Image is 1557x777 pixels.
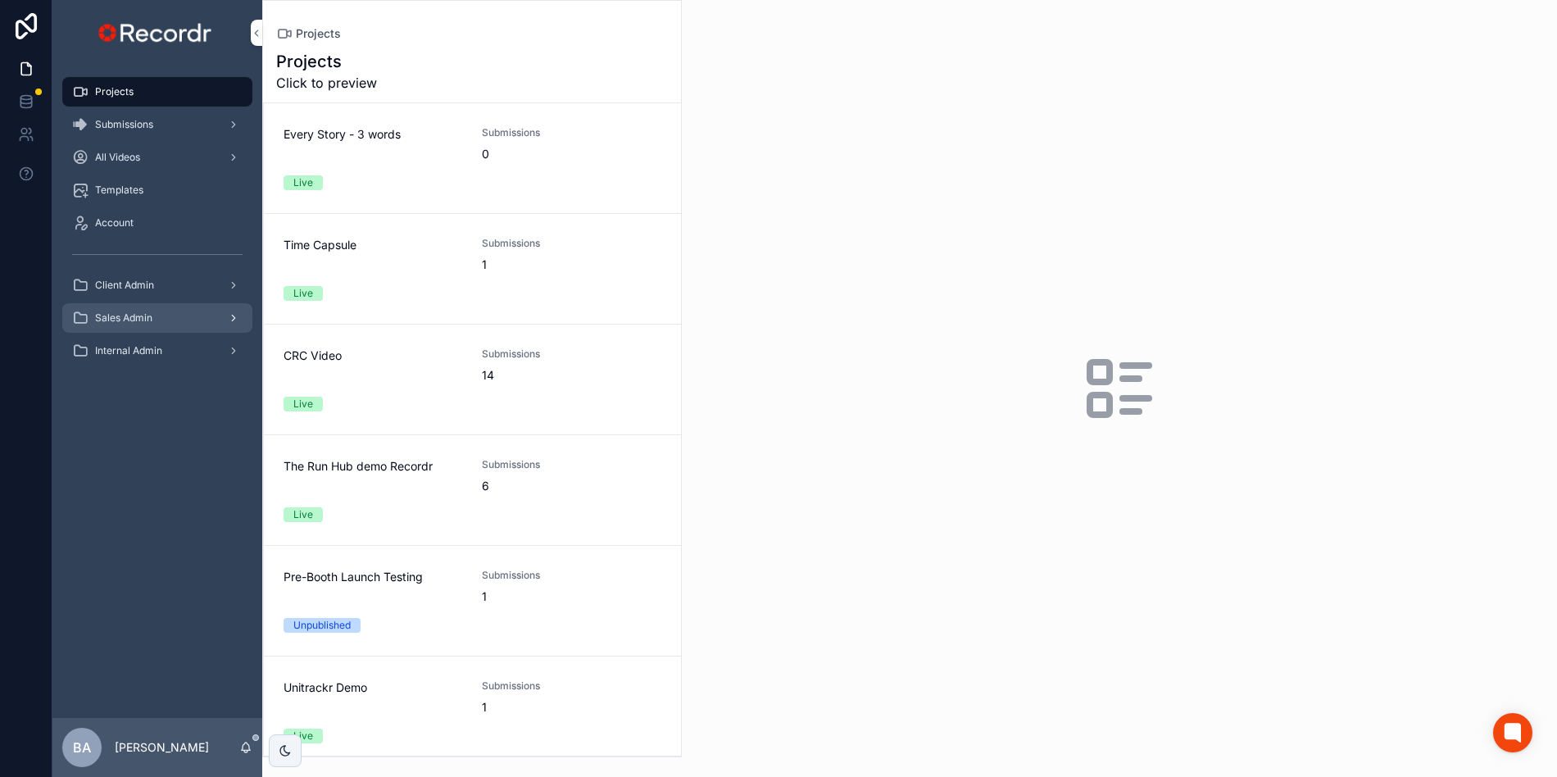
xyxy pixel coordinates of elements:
span: Submissions [95,118,153,131]
span: CRC Video [284,348,462,364]
span: Unitrackr Demo [284,679,462,696]
a: Unitrackr DemoSubmissions1Live [264,657,681,767]
a: Projects [276,25,341,42]
span: Submissions [482,458,595,471]
span: Internal Admin [95,344,162,357]
a: Sales Admin [62,303,252,333]
span: 1 [482,257,487,273]
span: All Videos [95,151,140,164]
span: 1 [482,699,487,716]
span: Submissions [482,348,595,361]
a: The Run Hub demo RecordrSubmissions6Live [264,435,681,546]
a: Projects [62,77,252,107]
span: Templates [95,184,143,197]
span: The Run Hub demo Recordr [284,458,462,475]
div: Live [293,397,313,411]
a: Submissions [62,110,252,139]
a: All Videos [62,143,252,172]
img: App logo [94,20,220,46]
span: BA [73,738,91,757]
span: Click to preview [276,73,377,93]
span: Projects [95,85,134,98]
span: Client Admin [95,279,154,292]
span: Pre-Booth Launch Testing [284,569,462,585]
div: Live [293,286,313,301]
span: Submissions [482,679,595,693]
a: CRC VideoSubmissions14Live [264,325,681,435]
span: Every Story - 3 words [284,126,462,143]
span: Sales Admin [95,311,152,325]
a: Client Admin [62,270,252,300]
div: scrollable content [52,66,262,387]
span: Projects [296,25,341,42]
div: Live [293,175,313,190]
a: Every Story - 3 wordsSubmissions0Live [264,103,681,214]
span: 14 [482,367,494,384]
h1: Projects [276,50,377,73]
p: [PERSON_NAME] [115,739,209,756]
span: 0 [482,146,489,162]
span: 6 [482,478,489,494]
span: Submissions [482,569,595,582]
span: 1 [482,588,487,605]
a: Pre-Booth Launch TestingSubmissions1Unpublished [264,546,681,657]
div: Live [293,507,313,522]
span: Submissions [482,237,595,250]
span: Account [95,216,134,229]
a: Templates [62,175,252,205]
a: Time CapsuleSubmissions1Live [264,214,681,325]
div: Live [293,729,313,743]
span: Time Capsule [284,237,462,253]
a: Account [62,208,252,238]
div: Unpublished [293,618,351,633]
span: Submissions [482,126,595,139]
a: Internal Admin [62,336,252,366]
